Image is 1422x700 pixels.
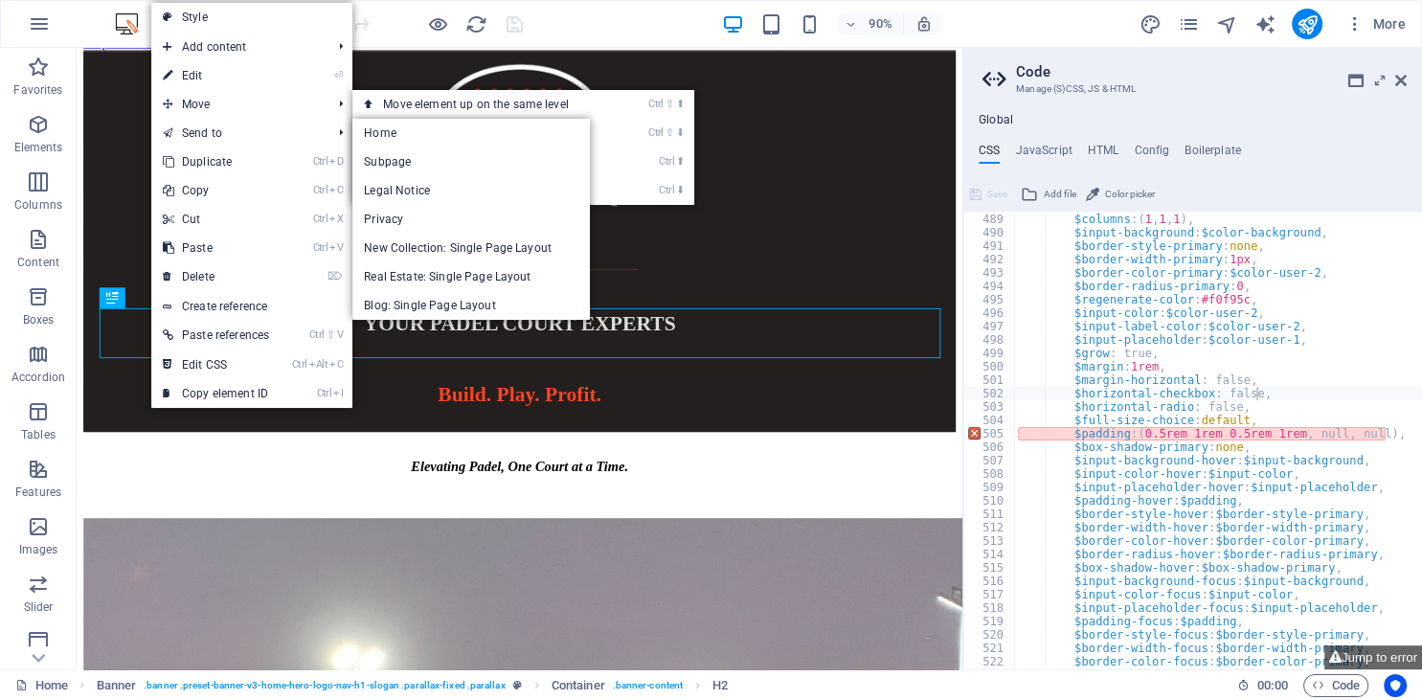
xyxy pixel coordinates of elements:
button: More [1338,9,1413,39]
p: Slider [24,599,54,615]
i: Ctrl [648,98,664,110]
div: 491 [964,239,1016,253]
a: New Collection: Single Page Layout [352,234,590,262]
a: CtrlICopy element ID [151,379,281,408]
div: 504 [964,414,1016,427]
a: Blog: Single Page Layout [352,291,590,320]
p: Features [15,485,61,500]
span: Click to select. Double-click to edit [712,674,728,697]
button: navigator [1215,12,1238,35]
div: 489 [964,213,1016,226]
p: Columns [14,197,62,213]
a: Home [352,119,590,147]
i: V [337,328,343,341]
a: CtrlCCopy [151,176,281,205]
h4: Boilerplate [1185,144,1241,165]
i: Ctrl [313,213,328,225]
i: Design (Ctrl+Alt+Y) [1139,13,1161,35]
div: 513 [964,534,1016,548]
p: Tables [21,427,56,442]
a: CtrlDDuplicate [151,147,281,176]
i: This element is a customizable preset [513,680,522,690]
h6: 90% [865,12,895,35]
a: Subpage [352,147,590,176]
i: Alt [309,358,328,371]
div: 505 [964,427,1016,440]
span: Add file [1044,183,1076,206]
button: reload [464,12,487,35]
a: Style [151,3,352,32]
a: ⏎Edit [151,61,281,90]
span: Move [151,90,324,119]
h4: CSS [979,144,1000,165]
i: C [329,184,343,196]
h4: Global [979,113,1013,128]
span: Add content [151,33,324,61]
a: CtrlXCut [151,205,281,234]
div: 499 [964,347,1016,360]
i: Pages (Ctrl+Alt+S) [1177,13,1199,35]
a: Send to [151,119,324,147]
i: V [329,241,343,254]
img: Editor Logo [110,12,254,35]
div: 496 [964,306,1016,320]
div: 511 [964,508,1016,521]
h4: HTML [1088,144,1119,165]
button: Color picker [1083,183,1158,206]
div: 492 [964,253,1016,266]
div: 512 [964,521,1016,534]
i: ⇧ [327,328,335,341]
i: ⇧ [666,126,674,139]
a: Legal Notice [352,176,590,205]
i: Ctrl [309,328,325,341]
a: Click to cancel selection. Double-click to open Pages [15,674,68,697]
i: On resize automatically adjust zoom level to fit chosen device. [914,15,932,33]
a: ⌦Delete [151,262,281,291]
i: ⬆ [676,155,685,168]
a: Privacy [352,205,590,234]
div: 521 [964,642,1016,655]
i: Ctrl [659,184,674,196]
a: Ctrl⇧⬆Move element up on the same level [352,90,622,119]
div: 506 [964,440,1016,454]
a: Create reference [151,292,352,321]
div: 519 [964,615,1016,628]
h2: Code [1016,63,1407,80]
p: Accordion [11,370,65,385]
button: 90% [836,12,904,35]
i: ⇧ [666,98,674,110]
span: : [1271,678,1274,692]
i: ⬆ [676,98,685,110]
button: Jump to error [1324,645,1422,669]
i: ⏎ [334,69,343,81]
h4: JavaScript [1015,144,1072,165]
div: 495 [964,293,1016,306]
button: Usercentrics [1384,674,1407,697]
span: Click to select. Double-click to edit [97,674,137,697]
h3: Manage (S)CSS, JS & HTML [1016,80,1368,98]
i: ⬇ [676,184,685,196]
nav: breadcrumb [97,674,729,697]
div: 523 [964,668,1016,682]
i: Ctrl [317,387,332,399]
div: 490 [964,226,1016,239]
i: AI Writer [1253,13,1275,35]
h6: Session time [1237,674,1288,697]
div: 500 [964,360,1016,373]
button: design [1139,12,1162,35]
i: Ctrl [313,241,328,254]
div: 522 [964,655,1016,668]
i: Ctrl [292,358,307,371]
div: 501 [964,373,1016,387]
p: Favorites [13,82,62,98]
div: 510 [964,494,1016,508]
span: Click to select. Double-click to edit [552,674,605,697]
a: Ctrl⇧VPaste references [151,321,281,350]
button: text_generator [1253,12,1276,35]
i: ⌦ [327,270,343,282]
p: Content [17,255,59,270]
i: X [329,213,343,225]
span: Color picker [1105,183,1155,206]
div: 514 [964,548,1016,561]
button: Code [1303,674,1368,697]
